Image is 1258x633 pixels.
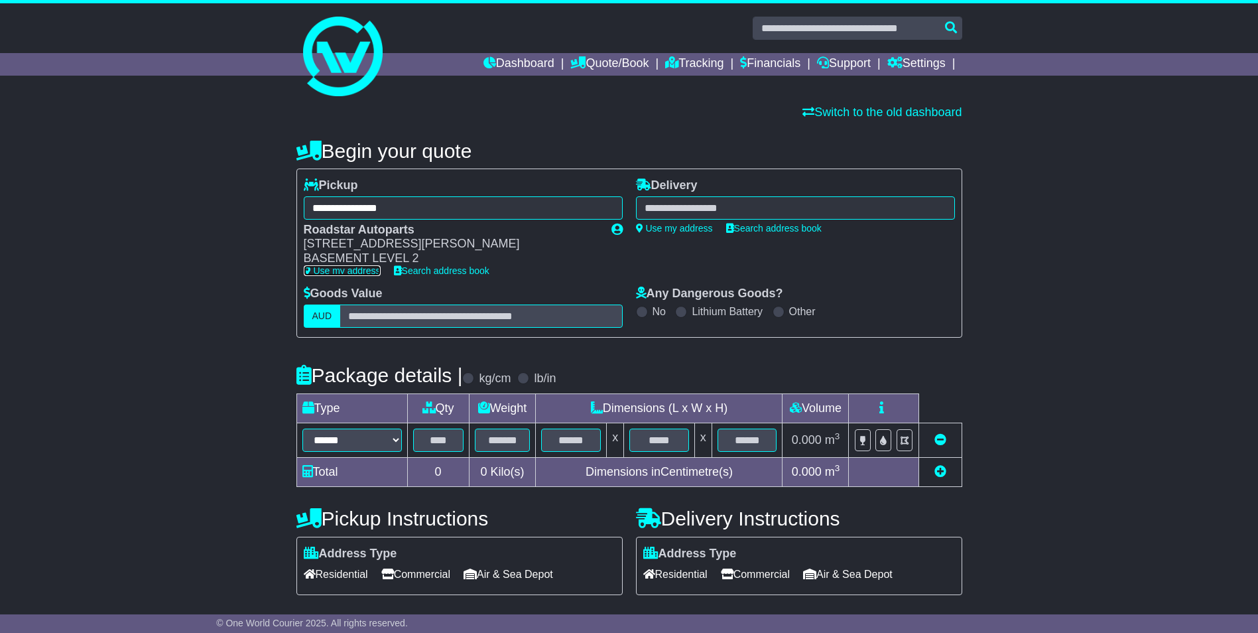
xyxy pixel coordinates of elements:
td: Weight [469,393,536,423]
div: [STREET_ADDRESS][PERSON_NAME] [304,237,598,251]
span: m [825,465,840,478]
div: Roadstar Autoparts [304,223,598,238]
a: Switch to the old dashboard [802,105,962,119]
label: Lithium Battery [692,305,763,318]
a: Financials [740,53,800,76]
td: x [607,423,624,457]
label: AUD [304,305,341,328]
a: Search address book [726,223,822,234]
td: Dimensions in Centimetre(s) [536,457,783,486]
a: Search address book [394,265,489,276]
h4: Begin your quote [296,140,962,162]
span: 0.000 [792,465,822,478]
sup: 3 [835,431,840,441]
a: Settings [887,53,946,76]
td: Total [296,457,407,486]
label: Other [789,305,816,318]
label: Address Type [304,547,397,561]
label: Any Dangerous Goods? [636,287,783,301]
span: Air & Sea Depot [464,564,553,585]
td: Volume [783,393,849,423]
label: lb/in [534,372,556,386]
label: Goods Value [304,287,383,301]
td: x [694,423,712,457]
h4: Delivery Instructions [636,508,962,529]
span: Commercial [381,564,450,585]
span: Residential [304,564,368,585]
label: Delivery [636,178,698,193]
a: Dashboard [483,53,554,76]
a: Support [817,53,871,76]
span: 0.000 [792,433,822,447]
a: Use my address [636,223,713,234]
a: Remove this item [934,433,946,447]
td: 0 [407,457,469,486]
a: Add new item [934,465,946,478]
a: Quote/Book [570,53,649,76]
div: BASEMENT LEVEL 2 [304,251,598,266]
span: © One World Courier 2025. All rights reserved. [216,618,408,628]
a: Tracking [665,53,723,76]
span: Residential [643,564,708,585]
label: kg/cm [479,372,511,386]
label: Pickup [304,178,358,193]
td: Type [296,393,407,423]
label: Address Type [643,547,737,561]
sup: 3 [835,463,840,473]
td: Dimensions (L x W x H) [536,393,783,423]
span: Commercial [721,564,790,585]
span: 0 [480,465,487,478]
label: No [653,305,666,318]
span: m [825,433,840,447]
h4: Pickup Instructions [296,508,623,529]
span: Air & Sea Depot [803,564,893,585]
td: Qty [407,393,469,423]
td: Kilo(s) [469,457,536,486]
a: Use my address [304,265,381,276]
h4: Package details | [296,364,463,386]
